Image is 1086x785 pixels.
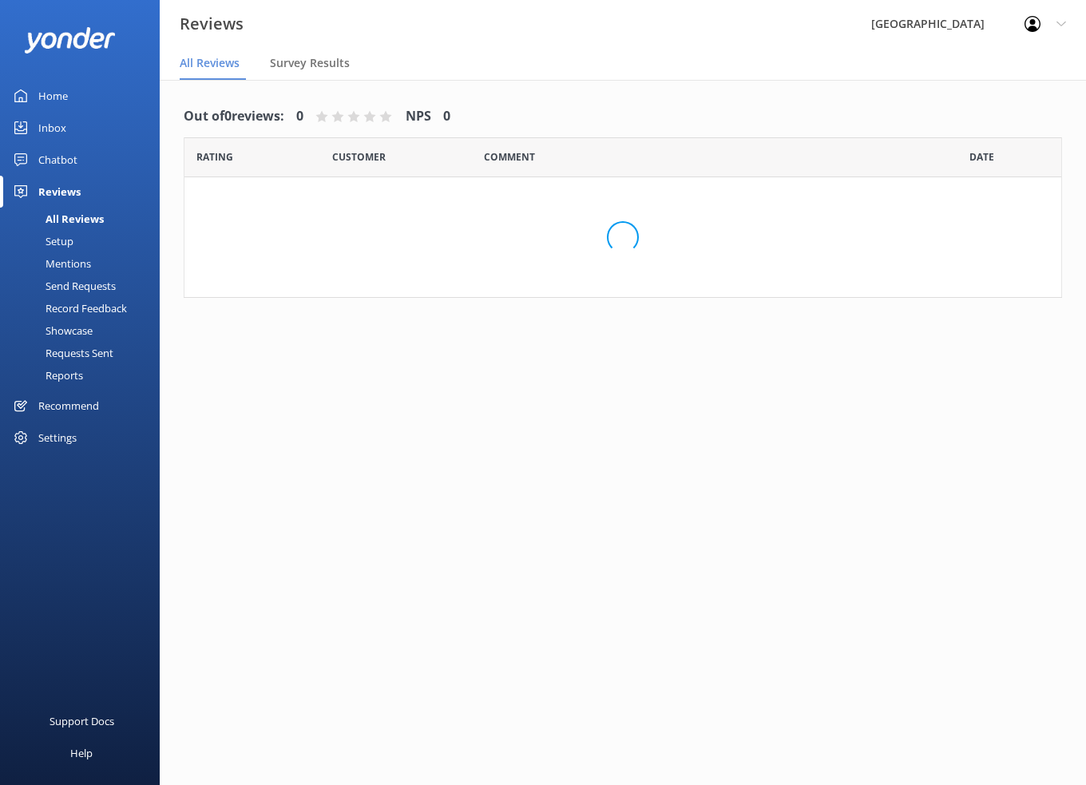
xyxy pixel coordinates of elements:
[180,11,244,37] h3: Reviews
[10,342,160,364] a: Requests Sent
[38,176,81,208] div: Reviews
[10,252,160,275] a: Mentions
[10,319,93,342] div: Showcase
[10,342,113,364] div: Requests Sent
[332,149,386,165] span: Date
[24,27,116,54] img: yonder-white-logo.png
[10,230,160,252] a: Setup
[969,149,994,165] span: Date
[38,390,99,422] div: Recommend
[484,149,535,165] span: Question
[10,230,73,252] div: Setup
[10,364,83,387] div: Reports
[296,106,303,127] h4: 0
[196,149,233,165] span: Date
[50,705,114,737] div: Support Docs
[10,275,116,297] div: Send Requests
[10,275,160,297] a: Send Requests
[10,208,104,230] div: All Reviews
[38,422,77,454] div: Settings
[10,319,160,342] a: Showcase
[38,112,66,144] div: Inbox
[406,106,431,127] h4: NPS
[10,297,127,319] div: Record Feedback
[270,55,350,71] span: Survey Results
[70,737,93,769] div: Help
[10,208,160,230] a: All Reviews
[184,106,284,127] h4: Out of 0 reviews:
[180,55,240,71] span: All Reviews
[10,297,160,319] a: Record Feedback
[38,144,77,176] div: Chatbot
[443,106,450,127] h4: 0
[38,80,68,112] div: Home
[10,364,160,387] a: Reports
[10,252,91,275] div: Mentions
